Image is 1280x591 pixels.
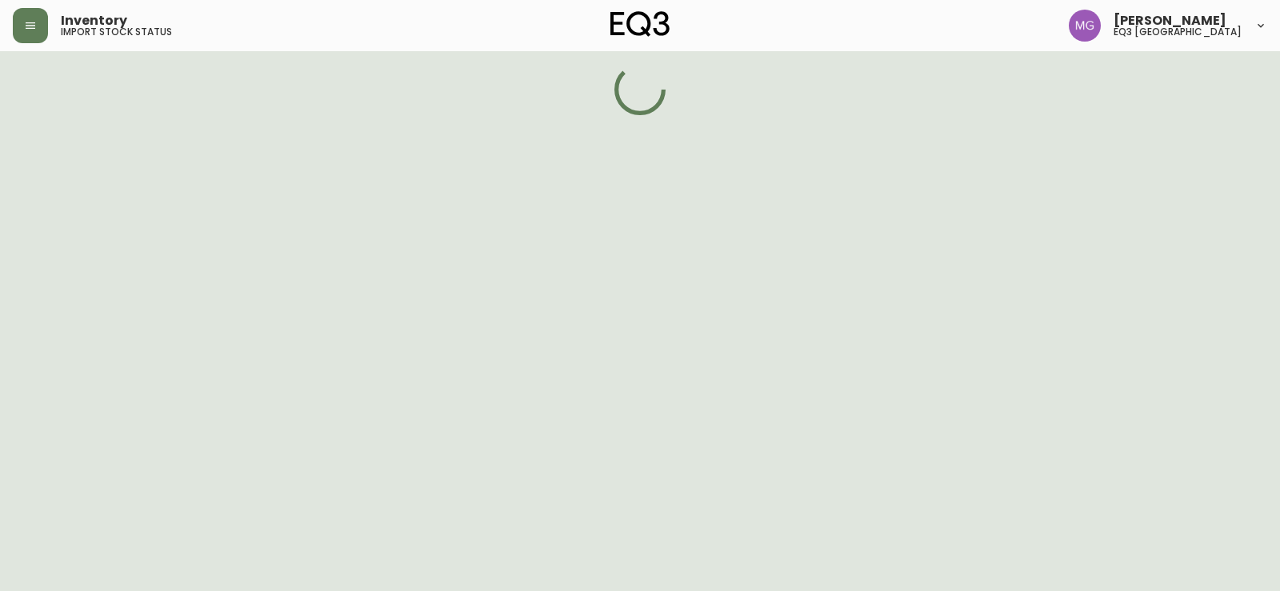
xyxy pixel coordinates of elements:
img: de8837be2a95cd31bb7c9ae23fe16153 [1069,10,1101,42]
span: [PERSON_NAME] [1114,14,1226,27]
img: logo [610,11,670,37]
span: Inventory [61,14,127,27]
h5: eq3 [GEOGRAPHIC_DATA] [1114,27,1242,37]
h5: import stock status [61,27,172,37]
